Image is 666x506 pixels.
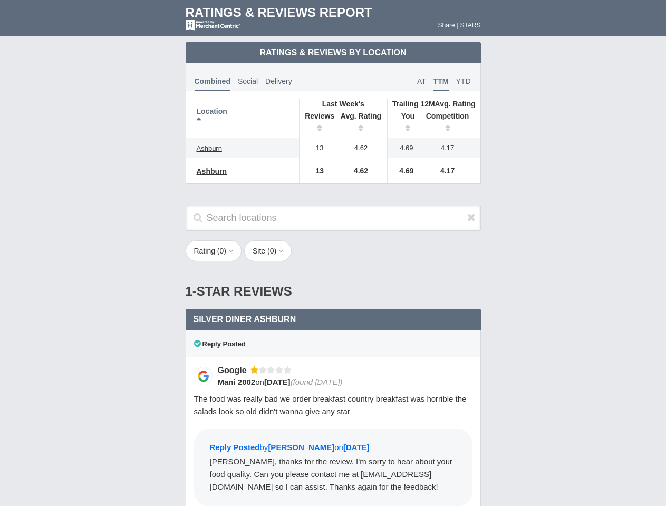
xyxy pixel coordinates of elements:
[420,109,480,138] th: Competition : activate to sort column ascending
[186,274,481,309] div: 1-Star Reviews
[388,99,480,109] th: Avg. Rating
[197,144,222,152] span: Ashburn
[438,22,455,29] a: Share
[299,158,335,183] td: 13
[210,455,457,493] div: [PERSON_NAME], thanks for the review. I'm sorry to hear about your food quality. Can you please c...
[456,77,471,85] span: YTD
[460,22,480,29] a: STARS
[270,247,274,255] span: 0
[420,138,480,158] td: 4.17
[218,376,466,387] div: on
[392,100,435,108] span: Trailing 12M
[218,365,250,376] div: Google
[210,442,457,455] div: by on
[417,77,426,85] span: AT
[299,138,335,158] td: 13
[335,158,388,183] td: 4.62
[210,443,260,452] span: Reply Posted
[420,158,480,183] td: 4.17
[388,138,420,158] td: 4.69
[388,158,420,183] td: 4.69
[388,109,420,138] th: You: activate to sort column ascending
[457,22,458,29] span: |
[218,377,256,386] span: Mani 2002
[195,77,230,91] span: Combined
[194,315,296,324] span: Silver Diner Ashburn
[265,77,292,85] span: Delivery
[264,377,291,386] span: [DATE]
[268,443,334,452] span: [PERSON_NAME]
[299,109,335,138] th: Reviews: activate to sort column ascending
[191,165,233,178] a: Ashburn
[186,99,300,138] th: Location: activate to sort column descending
[335,138,388,158] td: 4.62
[291,377,343,386] span: (found [DATE])
[343,443,370,452] span: [DATE]
[186,240,242,261] button: Rating (0)
[194,367,213,385] img: Google
[194,340,246,348] span: Reply Posted
[186,20,240,31] img: mc-powered-by-logo-white-103.png
[238,77,258,85] span: Social
[244,240,292,261] button: Site (0)
[433,77,449,91] span: TTM
[299,99,387,109] th: Last Week's
[191,142,227,155] a: Ashburn
[220,247,224,255] span: 0
[197,167,227,176] span: Ashburn
[186,42,481,63] td: Ratings & Reviews by Location
[194,394,467,416] span: The food was really bad we order breakfast country breakfast was horrible the salads look so old ...
[335,109,388,138] th: Avg. Rating: activate to sort column ascending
